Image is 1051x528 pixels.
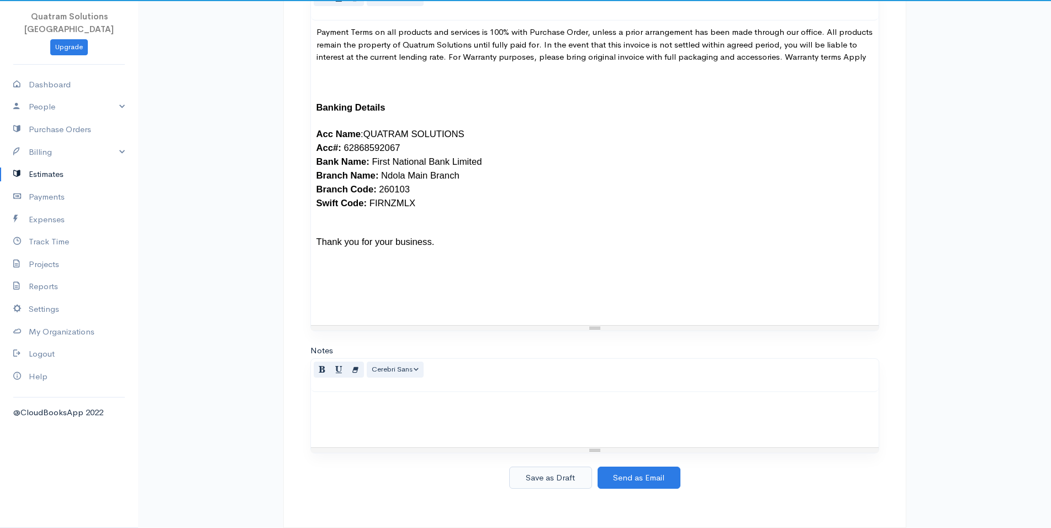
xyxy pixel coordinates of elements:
[316,156,369,167] b: Bank Name:
[369,198,415,208] span: FIRNZMLX
[367,362,424,378] button: Font Family
[24,11,114,34] span: Quatram Solutions [GEOGRAPHIC_DATA]
[316,26,873,311] p: Payment Terms on all products and services is 100% with Purchase Order, unless a prior arrangemen...
[316,184,377,195] b: Branch Code:
[314,362,331,378] button: Bold (CTRL+B)
[379,184,410,195] span: 260103
[316,102,385,113] span: Banking Details
[316,143,341,153] b: Acc#:
[316,198,367,208] b: Swift Code:
[316,237,435,247] span: Thank you for your business.
[347,362,364,378] button: Remove Font Style (CTRL+\)
[316,129,363,139] span: :
[330,362,347,378] button: Underline (CTRL+U)
[316,129,361,139] b: Acc Name
[13,406,125,419] div: @CloudBooksApp 2022
[310,344,333,357] label: Notes
[316,170,379,181] b: Branch Name:
[372,156,482,167] span: First National Bank Limited
[311,326,879,331] div: Resize
[372,364,413,374] span: Cerebri Sans
[50,39,88,55] a: Upgrade
[344,143,400,153] span: 62868592067
[311,448,879,453] div: Resize
[363,129,464,139] span: QUATRAM SOLUTIONS
[598,467,680,489] button: Send as Email
[509,467,592,489] button: Save as Draft
[381,170,460,181] span: Ndola Main Branch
